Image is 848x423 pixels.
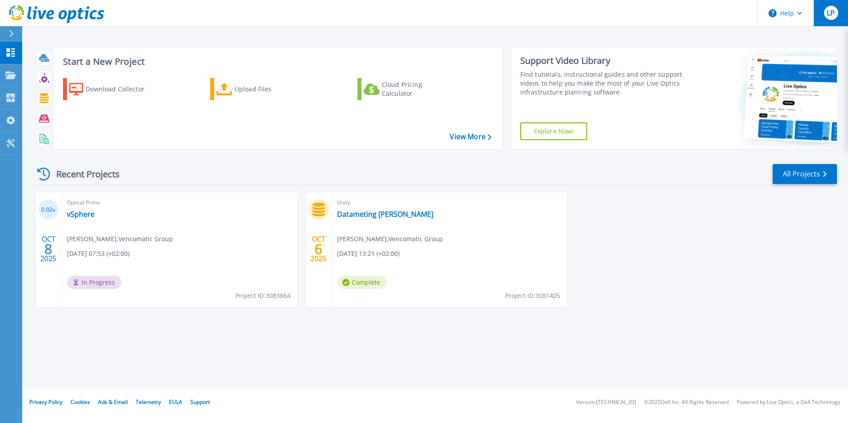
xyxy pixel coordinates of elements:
span: Complete [337,276,387,289]
span: [DATE] 07:53 (+02:00) [67,249,130,258]
div: Support Video Library [520,55,686,67]
span: [PERSON_NAME] , Vencomatic Group [67,234,173,244]
a: vSphere [67,210,94,219]
span: % [52,208,55,212]
div: Upload Files [235,80,306,98]
div: Recent Projects [34,163,132,185]
span: Project ID: 3081405 [505,291,560,301]
span: LP [827,9,835,16]
a: View More [450,133,491,141]
span: Optical Prime [67,198,292,208]
a: Privacy Policy [29,398,63,406]
h3: Start a New Project [63,57,491,67]
a: Telemetry [136,398,161,406]
span: 8 [44,245,52,253]
div: Find tutorials, instructional guides and other support videos to help you make the most of your L... [520,70,686,97]
div: OCT 2025 [310,233,327,265]
a: All Projects [773,164,837,184]
h3: 0.02 [38,205,59,215]
li: Powered by Live Optics, a Dell Technology [737,399,840,405]
li: Version: [TECHNICAL_ID] [576,399,636,405]
a: Support [190,398,210,406]
div: Download Collector [86,80,157,98]
span: In Progress [67,276,122,289]
a: Explore Now! [520,122,588,140]
span: 6 [314,245,322,253]
a: Datameting [PERSON_NAME] [337,210,433,219]
span: Project ID: 3083864 [236,291,291,301]
span: [PERSON_NAME] , Vencomatic Group [337,234,443,244]
div: OCT 2025 [40,233,57,265]
a: Upload Files [210,78,309,100]
a: EULA [169,398,182,406]
a: Ads & Email [98,398,128,406]
a: Cookies [71,398,90,406]
li: © 2025 Dell Inc. All Rights Reserved [644,399,729,405]
div: Cloud Pricing Calculator [382,80,453,98]
span: Unity [337,198,562,208]
span: [DATE] 13:21 (+02:00) [337,249,400,258]
a: Download Collector [63,78,162,100]
a: Cloud Pricing Calculator [357,78,456,100]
